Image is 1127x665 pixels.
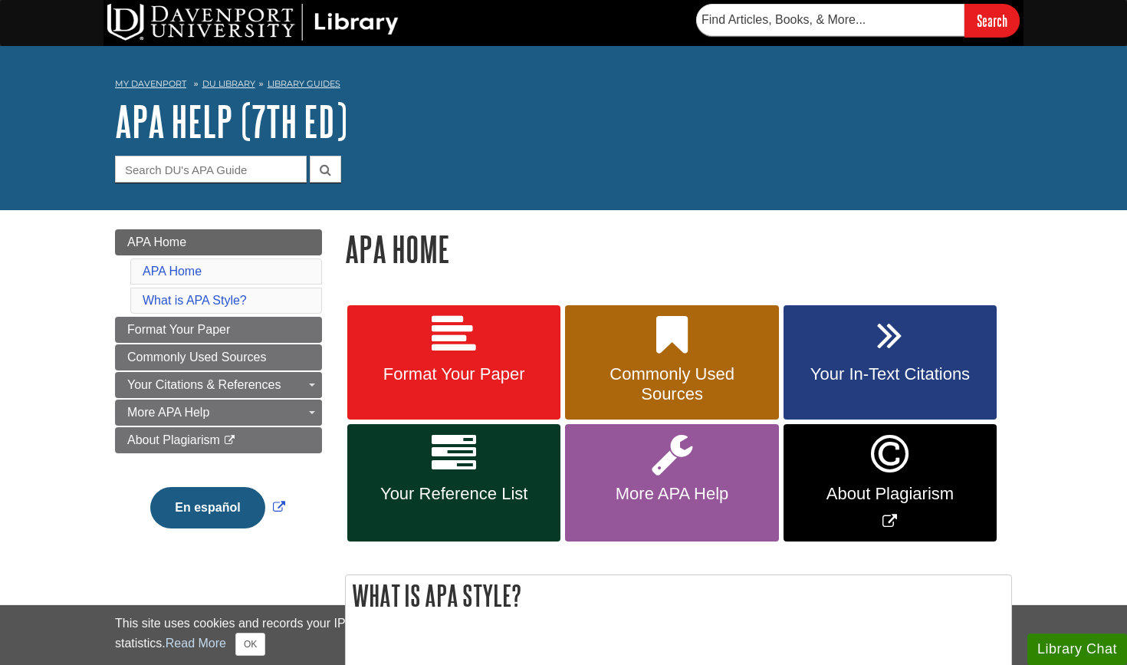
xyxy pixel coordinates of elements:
[565,424,778,542] a: More APA Help
[115,427,322,453] a: About Plagiarism
[347,305,560,420] a: Format Your Paper
[577,484,767,504] span: More APA Help
[115,317,322,343] a: Format Your Paper
[150,487,264,528] button: En español
[127,433,220,446] span: About Plagiarism
[1027,634,1127,665] button: Library Chat
[115,372,322,398] a: Your Citations & References
[359,484,549,504] span: Your Reference List
[143,294,247,307] a: What is APA Style?
[127,235,186,249] span: APA Home
[107,4,399,41] img: DU Library
[143,265,202,278] a: APA Home
[115,97,347,145] a: APA Help (7th Ed)
[346,575,1011,616] h2: What is APA Style?
[347,424,560,542] a: Your Reference List
[784,424,997,542] a: Link opens in new window
[696,4,1020,37] form: Searches DU Library's articles, books, and more
[795,484,985,504] span: About Plagiarism
[127,351,266,364] span: Commonly Used Sources
[795,364,985,384] span: Your In-Text Citations
[359,364,549,384] span: Format Your Paper
[115,156,307,183] input: Search DU's APA Guide
[202,78,255,89] a: DU Library
[115,229,322,255] a: APA Home
[115,77,186,91] a: My Davenport
[577,364,767,404] span: Commonly Used Sources
[565,305,778,420] a: Commonly Used Sources
[115,344,322,370] a: Commonly Used Sources
[268,78,340,89] a: Library Guides
[115,229,322,555] div: Guide Page Menu
[166,637,226,650] a: Read More
[235,633,265,656] button: Close
[127,378,281,391] span: Your Citations & References
[784,305,997,420] a: Your In-Text Citations
[115,74,1012,98] nav: breadcrumb
[127,406,209,419] span: More APA Help
[345,229,1012,268] h1: APA Home
[146,501,288,514] a: Link opens in new window
[115,400,322,426] a: More APA Help
[964,4,1020,37] input: Search
[115,614,1012,656] div: This site uses cookies and records your IP address for usage statistics. Additionally, we use Goo...
[696,4,964,36] input: Find Articles, Books, & More...
[223,436,236,446] i: This link opens in a new window
[127,323,230,336] span: Format Your Paper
